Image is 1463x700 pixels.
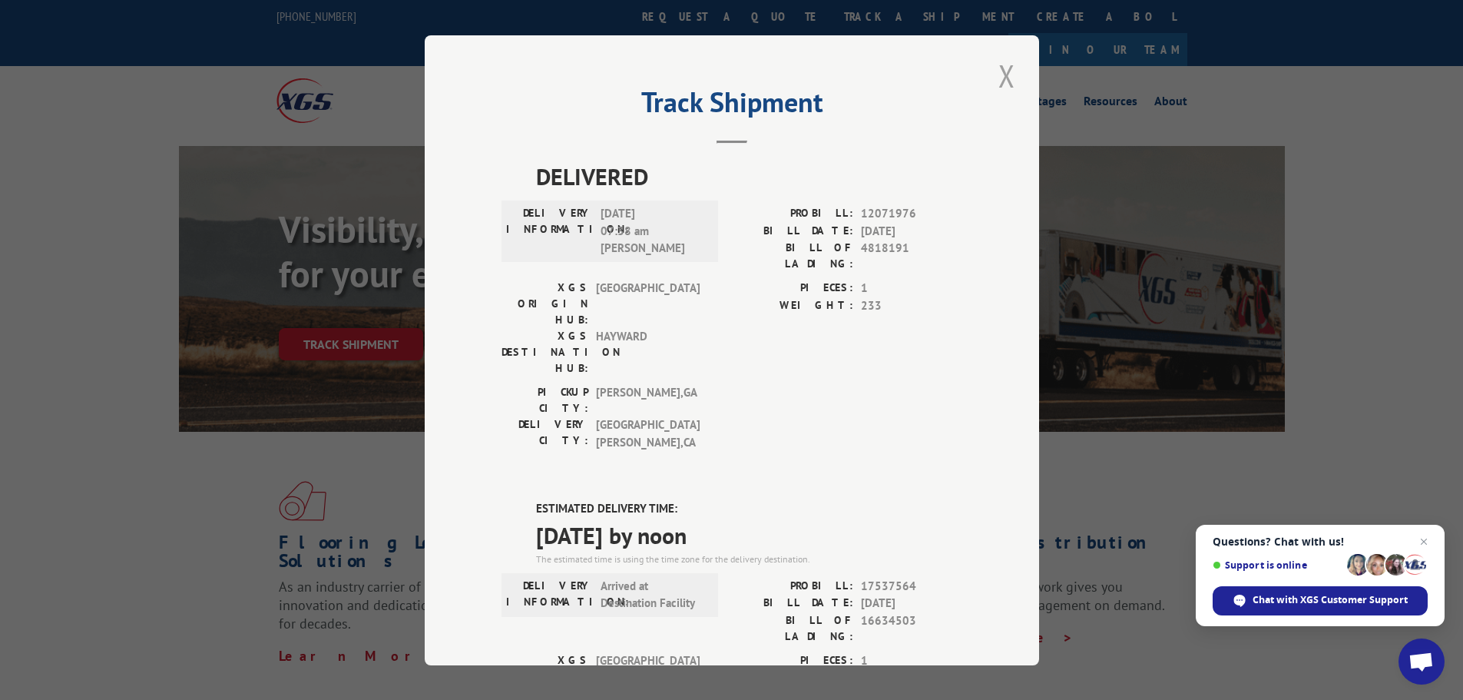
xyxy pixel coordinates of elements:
[501,91,962,121] h2: Track Shipment
[861,240,962,272] span: 4818191
[732,595,853,612] label: BILL DATE:
[732,652,853,669] label: PIECES:
[536,552,962,566] div: The estimated time is using the time zone for the delivery destination.
[732,205,853,223] label: PROBILL:
[861,595,962,612] span: [DATE]
[732,240,853,272] label: BILL OF LADING:
[994,55,1020,97] button: Close modal
[732,280,853,297] label: PIECES:
[596,416,700,451] span: [GEOGRAPHIC_DATA][PERSON_NAME] , CA
[732,222,853,240] label: BILL DATE:
[506,577,593,612] label: DELIVERY INFORMATION:
[601,577,704,612] span: Arrived at Destination Facility
[861,205,962,223] span: 12071976
[501,384,588,416] label: PICKUP CITY:
[536,517,962,552] span: [DATE] by noon
[861,280,962,297] span: 1
[861,612,962,644] span: 16634503
[601,205,704,257] span: [DATE] 07:38 am [PERSON_NAME]
[861,577,962,595] span: 17537564
[732,577,853,595] label: PROBILL:
[596,384,700,416] span: [PERSON_NAME] , GA
[536,159,962,194] span: DELIVERED
[732,612,853,644] label: BILL OF LADING:
[732,297,853,314] label: WEIGHT:
[501,416,588,451] label: DELIVERY CITY:
[1213,559,1342,571] span: Support is online
[861,652,962,669] span: 1
[1253,593,1408,607] span: Chat with XGS Customer Support
[596,652,700,700] span: [GEOGRAPHIC_DATA]
[501,328,588,377] label: XGS DESTINATION HUB:
[501,280,588,328] label: XGS ORIGIN HUB:
[536,500,962,518] label: ESTIMATED DELIVERY TIME:
[596,280,700,328] span: [GEOGRAPHIC_DATA]
[1213,536,1428,548] span: Questions? Chat with us!
[861,222,962,240] span: [DATE]
[506,205,593,257] label: DELIVERY INFORMATION:
[596,328,700,377] span: HAYWARD
[861,297,962,314] span: 233
[1213,586,1428,615] span: Chat with XGS Customer Support
[1398,639,1445,685] a: Open chat
[501,652,588,700] label: XGS ORIGIN HUB:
